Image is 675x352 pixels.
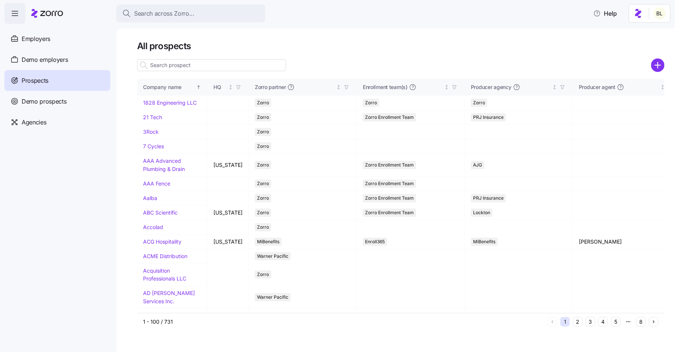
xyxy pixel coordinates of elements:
span: Zorro [365,99,377,107]
span: Lockton [473,209,490,217]
span: AJG [473,161,482,169]
a: Advanced Wireless Communications [143,312,190,327]
a: AAA Advanced Plumbing & Drain [143,158,185,172]
a: Aalba [143,195,157,201]
a: 1828 Engineering LLC [143,99,197,106]
a: 7 Cycles [143,143,164,149]
td: [US_STATE] [207,206,249,220]
span: PRJ Insurance [473,194,504,202]
a: 3Rock [143,129,159,135]
span: Search across Zorro... [134,9,194,18]
h1: All prospects [137,40,665,52]
div: Company name [143,83,195,91]
span: Enrollment team(s) [363,83,408,91]
span: Zorro partner [255,83,286,91]
span: PRJ Insurance [473,113,504,121]
span: Zorro Enrollment Team [365,161,414,169]
th: HQNot sorted [207,79,249,96]
span: Producer agent [579,83,615,91]
button: Previous page [548,317,557,327]
a: ACME Distribution [143,253,187,259]
td: [US_STATE] [207,154,249,176]
a: Accolad [143,224,163,230]
div: Not sorted [444,85,449,90]
span: Warner Pacific [257,252,288,260]
button: Next page [649,317,659,327]
span: MiBenefits [473,238,495,246]
span: Agencies [22,118,46,127]
button: Search across Zorro... [116,4,265,22]
span: Zorro Enrollment Team [365,194,414,202]
a: AD [PERSON_NAME] Services Inc. [143,290,195,304]
button: Help [587,6,623,21]
img: 2fabda6663eee7a9d0b710c60bc473af [654,7,666,19]
th: Company nameSorted ascending [137,79,207,96]
div: 1 - 100 / 731 [143,318,545,326]
a: Acquisition Professionals LLC [143,267,186,282]
span: Zorro [257,161,269,169]
span: Zorro Enrollment Team [365,209,414,217]
a: ACG Hospitality [143,238,181,245]
span: Zorro [257,142,269,150]
span: Zorro Enrollment Team [365,113,414,121]
span: Producer agency [471,83,511,91]
th: Zorro partnerNot sorted [249,79,357,96]
a: Employers [4,28,110,49]
a: ABC Scientific [143,209,178,216]
span: Demo prospects [22,97,67,106]
div: HQ [213,83,226,91]
div: Not sorted [228,85,233,90]
span: MiBenefits [257,238,279,246]
span: Zorro [257,270,269,279]
span: Zorro [257,180,269,188]
a: Agencies [4,112,110,133]
a: Demo employers [4,49,110,70]
div: Not sorted [552,85,557,90]
span: Demo employers [22,55,68,64]
button: 4 [598,317,608,327]
button: 3 [586,317,595,327]
span: Zorro [257,194,269,202]
div: Not sorted [660,85,665,90]
th: Producer agencyNot sorted [465,79,573,96]
span: Zorro [257,113,269,121]
a: Prospects [4,70,110,91]
span: Zorro [257,99,269,107]
button: 5 [611,317,621,327]
span: Employers [22,34,50,44]
span: Zorro [473,99,485,107]
a: 21 Tech [143,114,162,120]
button: 1 [560,317,570,327]
button: 2 [573,317,583,327]
input: Search prospect [137,59,286,71]
div: Sorted ascending [196,85,201,90]
span: Zorro [257,209,269,217]
span: Zorro [257,223,269,231]
td: [US_STATE] [207,235,249,249]
span: Enroll365 [365,238,385,246]
span: Warner Pacific [257,293,288,301]
span: Zorro [257,128,269,136]
th: Enrollment team(s)Not sorted [357,79,465,96]
span: Prospects [22,76,48,85]
svg: add icon [651,58,665,72]
a: Demo prospects [4,91,110,112]
span: Zorro Enrollment Team [365,180,414,188]
button: 8 [636,317,646,327]
div: Not sorted [336,85,341,90]
span: Help [593,9,617,18]
a: AAA Fence [143,180,170,187]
